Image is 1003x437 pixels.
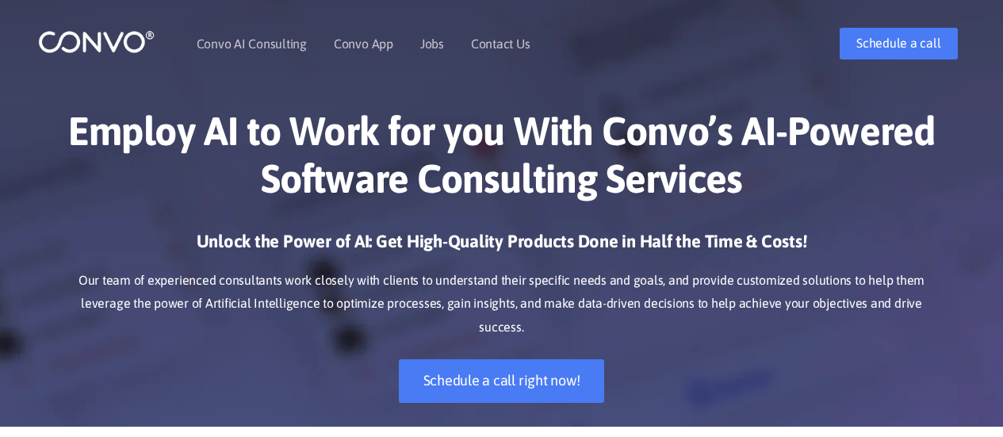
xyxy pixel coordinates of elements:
[62,230,942,265] h3: Unlock the Power of AI: Get High-Quality Products Done in Half the Time & Costs!
[62,107,942,214] h1: Employ AI to Work for you With Convo’s AI-Powered Software Consulting Services
[399,359,605,403] a: Schedule a call right now!
[420,37,444,50] a: Jobs
[840,28,957,59] a: Schedule a call
[38,29,155,54] img: logo_1.png
[471,37,530,50] a: Contact Us
[197,37,307,50] a: Convo AI Consulting
[62,269,942,340] p: Our team of experienced consultants work closely with clients to understand their specific needs ...
[334,37,393,50] a: Convo App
